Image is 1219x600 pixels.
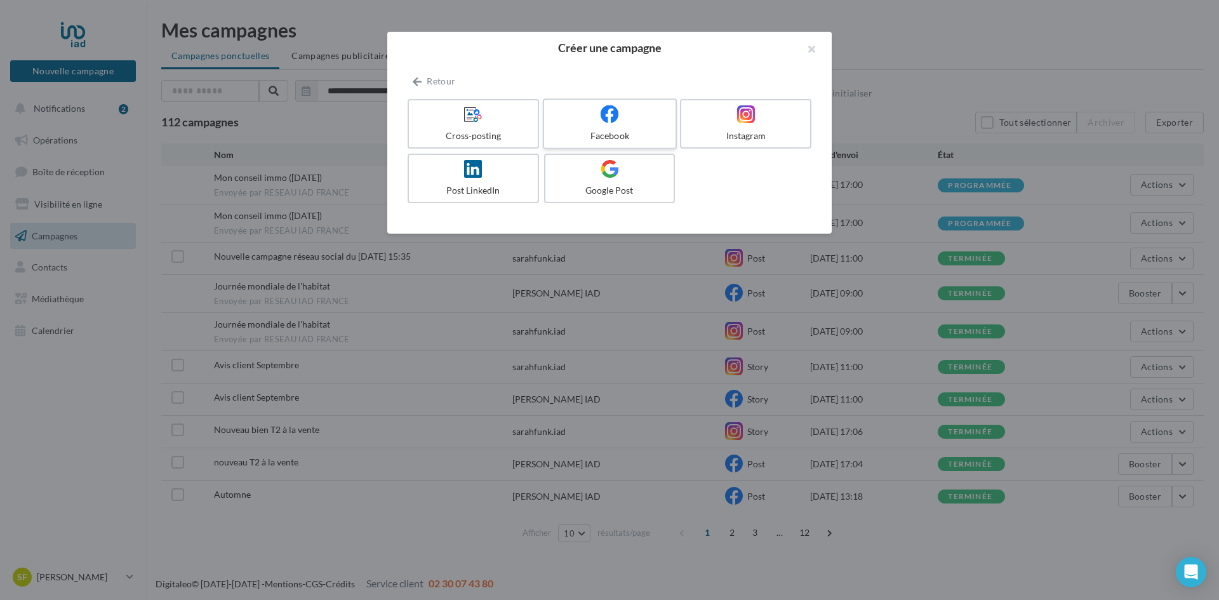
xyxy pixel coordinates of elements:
[686,130,805,142] div: Instagram
[550,184,669,197] div: Google Post
[408,42,811,53] h2: Créer une campagne
[408,74,460,89] button: Retour
[549,130,670,142] div: Facebook
[1176,557,1206,587] div: Open Intercom Messenger
[414,130,533,142] div: Cross-posting
[414,184,533,197] div: Post LinkedIn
